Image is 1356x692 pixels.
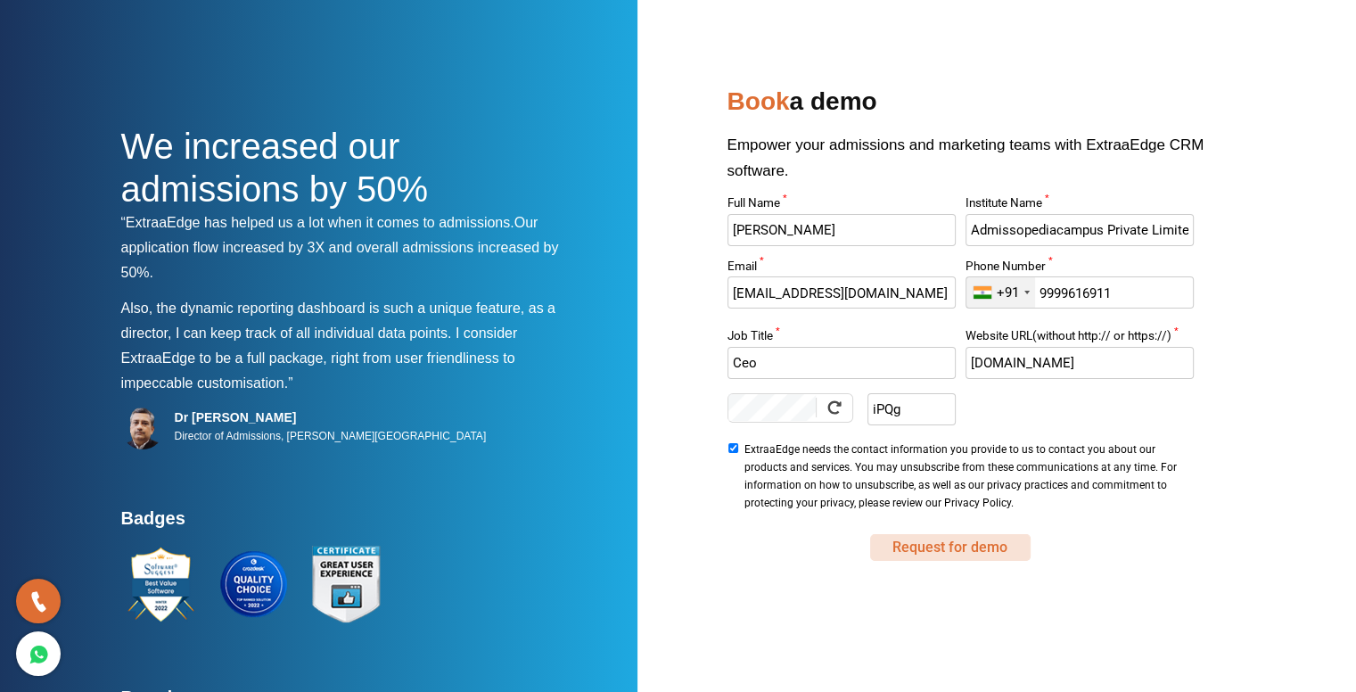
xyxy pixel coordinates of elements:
p: Director of Admissions, [PERSON_NAME][GEOGRAPHIC_DATA] [175,425,487,447]
span: We increased our admissions by 50% [121,127,429,209]
p: Empower your admissions and marketing teams with ExtraaEdge CRM software. [727,132,1236,197]
input: Enter Text [867,393,956,425]
label: Job Title [727,330,956,347]
h4: Badges [121,507,576,540]
span: I consider ExtraaEdge to be a full package, right from user friendliness to impeccable customisat... [121,325,518,391]
span: Also, the dynamic reporting dashboard is such a unique feature, as a director, I can keep track o... [121,301,555,341]
input: Enter Job Title [727,347,956,379]
input: ExtraaEdge needs the contact information you provide to us to contact you about our products and ... [727,443,739,453]
button: SUBMIT [870,534,1031,561]
label: Website URL(without http:// or https://) [966,330,1194,347]
span: Our application flow increased by 3X and overall admissions increased by 50%. [121,215,559,280]
span: ExtraaEdge needs the contact information you provide to us to contact you about our products and ... [744,441,1188,512]
div: +91 [997,284,1019,301]
div: India (भारत): +91 [966,277,1035,308]
h5: Dr [PERSON_NAME] [175,409,487,425]
span: “ExtraaEdge has helped us a lot when it comes to admissions. [121,215,514,230]
input: Enter Phone Number [966,276,1194,309]
input: Enter Website URL [966,347,1194,379]
input: Enter Full Name [727,214,956,246]
input: Enter Email [727,276,956,309]
span: Book [727,87,790,115]
label: Institute Name [966,197,1194,214]
input: Enter Institute Name [966,214,1194,246]
label: Email [727,260,956,277]
label: Full Name [727,197,956,214]
h2: a demo [727,80,1236,132]
label: Phone Number [966,260,1194,277]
